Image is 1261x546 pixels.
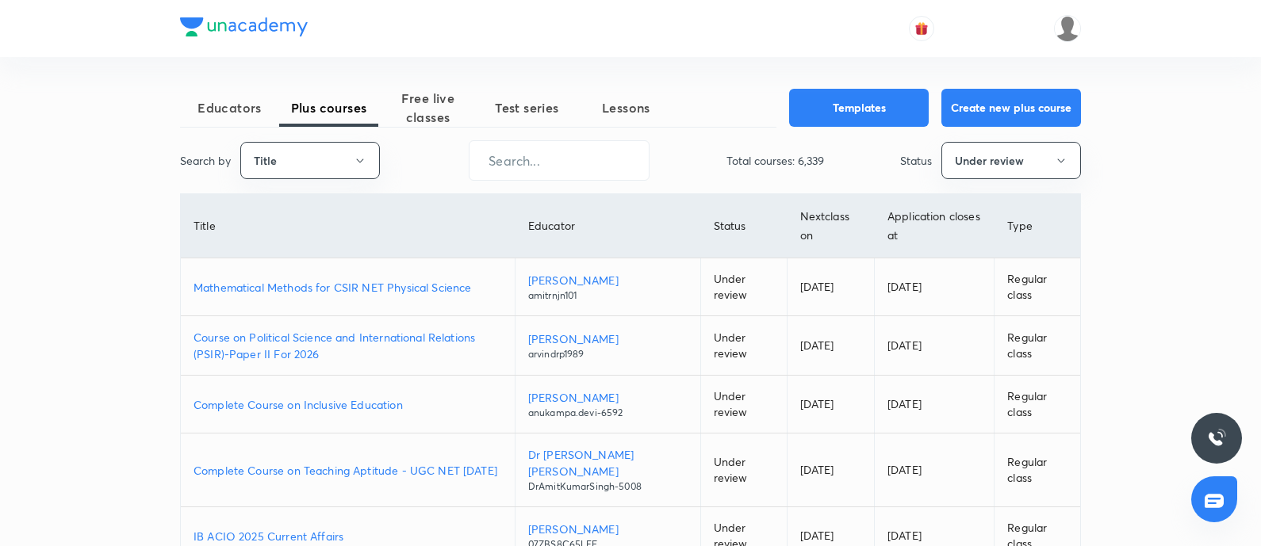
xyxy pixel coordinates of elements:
p: amitrnjn101 [528,288,688,303]
p: anukampa.devi-6592 [528,406,688,420]
th: Title [181,194,515,258]
a: [PERSON_NAME]arvindrp1989 [528,330,688,361]
p: [PERSON_NAME] [528,521,688,537]
button: Create new plus course [941,89,1081,127]
th: Application closes at [875,194,995,258]
p: [PERSON_NAME] [528,330,688,347]
td: [DATE] [787,376,874,433]
td: Under review [700,433,787,507]
span: Free live classes [378,89,477,127]
img: avatar [914,21,929,36]
p: Search by [180,152,231,169]
td: [DATE] [875,316,995,376]
a: Complete Course on Inclusive Education [194,396,502,413]
a: Mathematical Methods for CSIR NET Physical Science [194,279,502,296]
button: Templates [789,89,929,127]
th: Educator [515,194,700,258]
p: Dr [PERSON_NAME] [PERSON_NAME] [528,446,688,479]
p: Status [900,152,932,169]
td: Under review [700,316,787,376]
button: Under review [941,142,1081,179]
td: Under review [700,376,787,433]
td: Regular class [995,316,1080,376]
th: Next class on [787,194,874,258]
a: Dr [PERSON_NAME] [PERSON_NAME]DrAmitKumarSingh-5008 [528,446,688,494]
img: ttu [1207,429,1226,448]
a: Complete Course on Teaching Aptitude - UGC NET [DATE] [194,462,502,479]
span: Test series [477,98,577,117]
td: Regular class [995,376,1080,433]
td: Regular class [995,258,1080,316]
p: [PERSON_NAME] [528,389,688,406]
p: DrAmitKumarSingh-5008 [528,479,688,494]
img: Company Logo [180,17,308,36]
span: Educators [180,98,279,117]
th: Status [700,194,787,258]
td: [DATE] [875,258,995,316]
span: Plus courses [279,98,378,117]
td: Under review [700,258,787,316]
p: Total courses: 6,339 [726,152,824,169]
td: [DATE] [787,258,874,316]
img: Piali K [1054,15,1081,42]
a: Course on Political Science and International Relations (PSIR)-Paper II For 2026 [194,329,502,362]
th: Type [995,194,1080,258]
td: [DATE] [875,433,995,507]
input: Search... [470,140,649,181]
a: Company Logo [180,17,308,40]
a: IB ACIO 2025 Current Affairs [194,528,502,544]
span: Lessons [577,98,676,117]
td: [DATE] [787,433,874,507]
button: avatar [909,16,934,41]
p: arvindrp1989 [528,347,688,361]
td: [DATE] [787,316,874,376]
a: [PERSON_NAME]anukampa.devi-6592 [528,389,688,420]
td: [DATE] [875,376,995,433]
p: [PERSON_NAME] [528,272,688,288]
a: [PERSON_NAME]amitrnjn101 [528,272,688,303]
td: Regular class [995,433,1080,507]
button: Title [240,142,380,179]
